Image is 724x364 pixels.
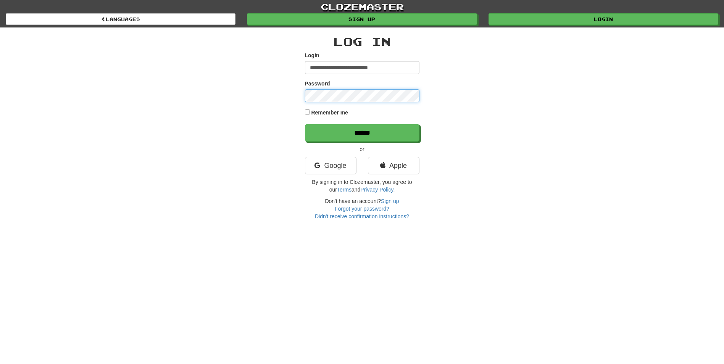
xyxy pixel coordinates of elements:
a: Languages [6,13,235,25]
a: Didn't receive confirmation instructions? [315,213,409,219]
a: Apple [368,157,419,174]
a: Google [305,157,356,174]
a: Terms [337,187,352,193]
h2: Log In [305,35,419,48]
label: Login [305,52,319,59]
a: Privacy Policy [360,187,393,193]
label: Remember me [311,109,348,116]
a: Login [489,13,718,25]
a: Sign up [247,13,477,25]
p: By signing in to Clozemaster, you agree to our and . [305,178,419,193]
a: Forgot your password? [335,206,389,212]
p: or [305,145,419,153]
label: Password [305,80,330,87]
a: Sign up [381,198,399,204]
div: Don't have an account? [305,197,419,220]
